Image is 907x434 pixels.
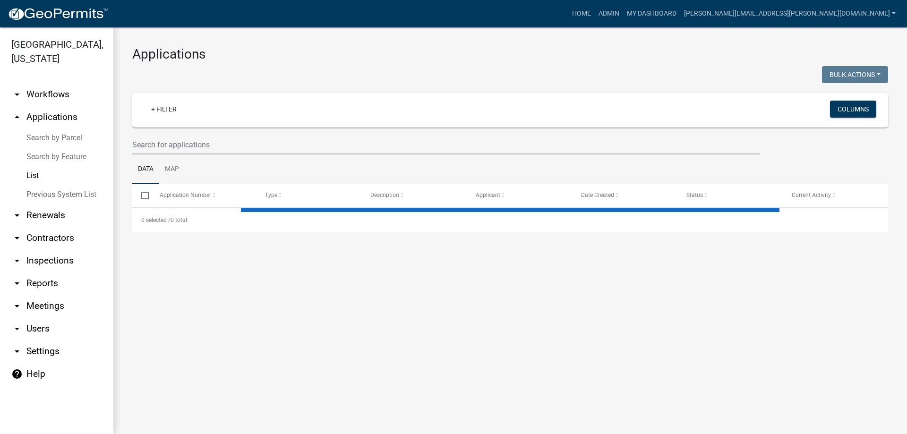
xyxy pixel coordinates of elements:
[467,184,572,207] datatable-header-cell: Applicant
[159,154,185,185] a: Map
[11,346,23,357] i: arrow_drop_down
[568,5,595,23] a: Home
[11,89,23,100] i: arrow_drop_down
[11,111,23,123] i: arrow_drop_up
[677,184,783,207] datatable-header-cell: Status
[476,192,500,198] span: Applicant
[256,184,361,207] datatable-header-cell: Type
[822,66,888,83] button: Bulk Actions
[132,184,150,207] datatable-header-cell: Select
[11,255,23,266] i: arrow_drop_down
[581,192,614,198] span: Date Created
[783,184,888,207] datatable-header-cell: Current Activity
[141,217,171,223] span: 0 selected /
[623,5,680,23] a: My Dashboard
[144,101,184,118] a: + Filter
[11,278,23,289] i: arrow_drop_down
[132,154,159,185] a: Data
[160,192,211,198] span: Application Number
[686,192,703,198] span: Status
[680,5,899,23] a: [PERSON_NAME][EMAIL_ADDRESS][PERSON_NAME][DOMAIN_NAME]
[792,192,831,198] span: Current Activity
[132,135,760,154] input: Search for applications
[370,192,399,198] span: Description
[11,232,23,244] i: arrow_drop_down
[11,300,23,312] i: arrow_drop_down
[265,192,277,198] span: Type
[150,184,256,207] datatable-header-cell: Application Number
[132,208,888,232] div: 0 total
[11,368,23,380] i: help
[830,101,876,118] button: Columns
[11,210,23,221] i: arrow_drop_down
[361,184,467,207] datatable-header-cell: Description
[11,323,23,334] i: arrow_drop_down
[572,184,677,207] datatable-header-cell: Date Created
[595,5,623,23] a: Admin
[132,46,888,62] h3: Applications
